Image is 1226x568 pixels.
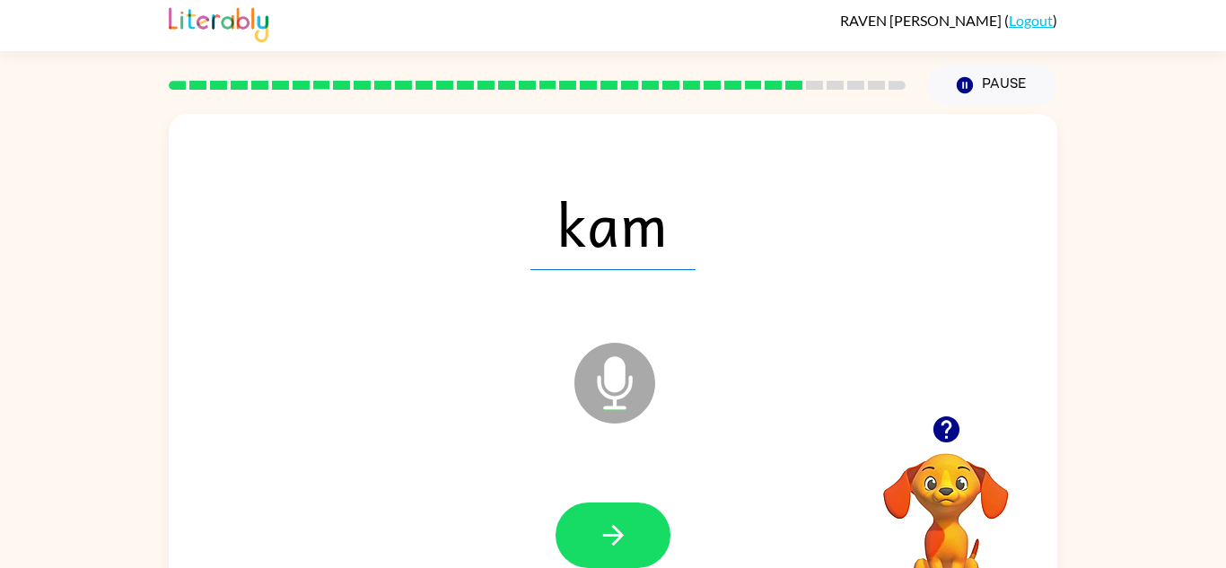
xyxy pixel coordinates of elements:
[169,3,268,42] img: Literably
[840,12,1057,29] div: ( )
[840,12,1004,29] span: RAVEN [PERSON_NAME]
[1009,12,1053,29] a: Logout
[927,65,1057,106] button: Pause
[530,177,696,270] span: kam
